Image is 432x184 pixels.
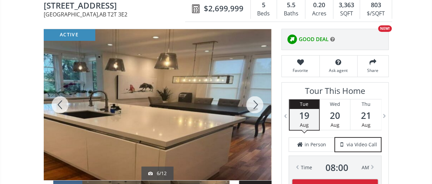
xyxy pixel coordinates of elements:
span: [GEOGRAPHIC_DATA] , AB T2T 3E2 [44,12,189,17]
span: 21 [350,111,381,120]
img: rating icon [285,33,299,46]
div: Acres [309,9,330,19]
div: Thu [350,99,381,109]
div: 3926 9 Street SW Calgary, AB T2T 3E2 - Photo 6 of 12 [44,29,271,180]
div: $/SQFT [363,9,388,19]
div: Wed [320,99,350,109]
span: GOOD DEAL [299,36,329,43]
div: 5 [254,1,273,10]
span: Aug [300,122,309,128]
div: Tue [290,99,319,109]
div: 0.20 [309,1,330,10]
span: Aug [362,122,371,128]
span: Favorite [285,68,316,73]
div: NEW! [378,25,392,32]
div: Baths [280,9,302,19]
div: 5.5 [280,1,302,10]
span: 08 : 00 [325,163,348,172]
div: 6/12 [148,170,167,177]
div: Time AM [301,163,369,172]
span: 3,363 [339,1,354,10]
div: active [44,29,95,40]
h3: Tour This Home [289,86,381,99]
span: $2,699,999 [204,3,243,14]
div: SQFT [337,9,356,19]
span: 20 [320,111,350,120]
span: Share [361,68,385,73]
span: Ask agent [323,68,354,73]
span: via Video Call [347,141,377,148]
div: Beds [254,9,273,19]
span: 3926 9 Street SW [44,1,189,12]
span: in Person [305,141,326,148]
div: 803 [363,1,388,10]
span: 19 [290,111,319,120]
span: Aug [331,122,339,128]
